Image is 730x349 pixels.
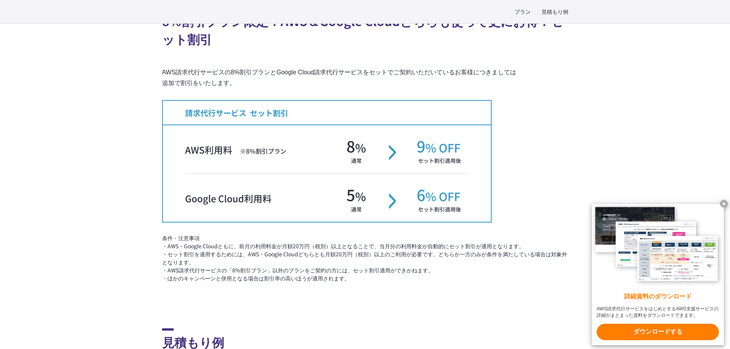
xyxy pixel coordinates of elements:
[541,8,568,16] a: 見積もり例
[597,292,719,301] x-t: 詳細資料のダウンロード
[162,7,568,48] h2: 8%割引プラン限定！AWS＆Google Cloudどちらも使って更にお得！セット割引
[162,67,568,88] p: AWS請求代行サービスの8%割引プランとGoogle Cloud請求代行サービスをセットでご契約いただいているお客様につきましては 追加で割引をいたします。
[597,324,719,340] x-t: ダウンロードする
[592,204,724,345] a: 詳細資料のダウンロード AWS請求代行サービスをはじめとするAWS支援サービスの詳細がまとまった資料をダウンロードできます。 ダウンロードする
[597,306,719,319] x-t: AWS請求代行サービスをはじめとするAWS支援サービスの詳細がまとまった資料をダウンロードできます。
[162,266,568,274] li: ・AWS請求代行サービスの「8%割引プラン」以外のプランをご契約の方には、セット割引適用ができかねます。
[162,234,568,242] p: 条件・注意事項
[162,250,568,266] li: ・セット割引を適用するためには、AWS・Google Cloudどちらとも月額20万円（税別）以上のご利用が必要です。どちらか一方のみが条件を満たしている場合は対象外となります。
[162,242,568,250] li: ・AWS・Google Cloudともに、前月の利用料金が月額20万円（税別）以上となることで、当月分の利用料金が自動的にセット割引が適用となります。
[515,8,531,16] a: プラン
[162,100,492,223] img: 請求代行サービス セット割引 Google Cloud利用料 通常5%からセット割引適用後6% OFF AWS利用料※8％割引プラン 通常8%からセット割引適用後9% OFF
[162,274,568,282] li: ・ほかのキャンペーンと併用となる場合は割引率の高いほうが適用されます。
